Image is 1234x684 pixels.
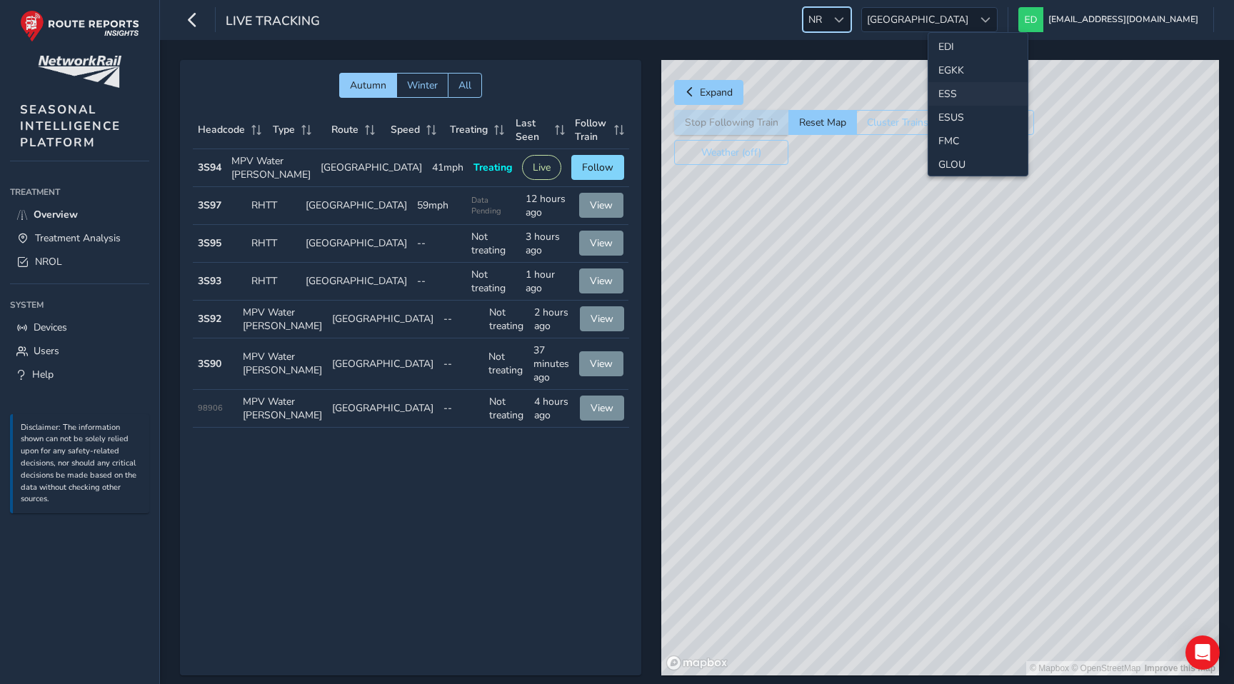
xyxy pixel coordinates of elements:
button: [EMAIL_ADDRESS][DOMAIN_NAME] [1018,7,1203,32]
strong: 3S93 [198,274,221,288]
td: RHTT [246,187,301,225]
td: 1 hour ago [521,263,575,301]
td: [GEOGRAPHIC_DATA] [301,263,412,301]
span: Headcode [198,123,245,136]
span: Follow [582,161,613,174]
span: Route [331,123,358,136]
button: Winter [396,73,448,98]
span: Overview [34,208,78,221]
td: Not treating [483,338,528,390]
strong: 3S95 [198,236,221,250]
li: EDI [928,35,1028,59]
td: MPV Water [PERSON_NAME] [238,338,327,390]
td: RHTT [246,225,301,263]
td: [GEOGRAPHIC_DATA] [327,390,438,428]
td: Not treating [466,225,521,263]
td: MPV Water [PERSON_NAME] [238,390,327,428]
button: View [579,351,623,376]
button: Weather (off) [674,140,788,165]
span: Type [273,123,295,136]
span: Speed [391,123,420,136]
td: RHTT [246,263,301,301]
button: Autumn [339,73,396,98]
span: Follow Train [575,116,609,144]
li: ESUS [928,106,1028,129]
td: [GEOGRAPHIC_DATA] [316,149,427,187]
td: 41mph [427,149,468,187]
a: Users [10,339,149,363]
span: NROL [35,255,62,268]
span: View [590,198,613,212]
td: [GEOGRAPHIC_DATA] [301,225,412,263]
td: -- [438,338,483,390]
p: Disclaimer: The information shown can not be solely relied upon for any safety-related decisions,... [21,422,142,506]
button: View [579,193,623,218]
a: Overview [10,203,149,226]
a: NROL [10,250,149,273]
a: Help [10,363,149,386]
td: 59mph [412,187,466,225]
td: 3 hours ago [521,225,575,263]
button: Expand [674,80,743,105]
td: 37 minutes ago [528,338,574,390]
div: Treatment [10,181,149,203]
button: Reset Map [788,110,856,135]
img: customer logo [38,56,121,88]
li: FMC [928,129,1028,153]
span: Autumn [350,79,386,92]
span: All [458,79,471,92]
span: Users [34,344,59,358]
td: 12 hours ago [521,187,575,225]
strong: 3S92 [198,312,221,326]
span: View [591,401,613,415]
span: NR [803,8,827,31]
strong: 3S94 [198,161,221,174]
td: Not treating [466,263,521,301]
span: 98906 [198,403,223,413]
button: Follow [571,155,624,180]
span: Data Pending [471,195,516,216]
button: Live [522,155,561,180]
button: View [579,268,623,293]
td: 2 hours ago [529,301,575,338]
span: Expand [700,86,733,99]
span: [GEOGRAPHIC_DATA] [862,8,973,31]
td: -- [412,225,466,263]
td: -- [412,263,466,301]
span: Help [32,368,54,381]
td: MPV Water [PERSON_NAME] [226,149,316,187]
button: View [579,231,623,256]
li: EGKK [928,59,1028,82]
div: Open Intercom Messenger [1185,635,1220,670]
span: Treating [450,123,488,136]
span: View [590,274,613,288]
span: View [591,312,613,326]
button: All [448,73,482,98]
span: Devices [34,321,67,334]
span: [EMAIL_ADDRESS][DOMAIN_NAME] [1048,7,1198,32]
span: Winter [407,79,438,92]
img: diamond-layout [1018,7,1043,32]
span: Treatment Analysis [35,231,121,245]
span: View [590,357,613,371]
strong: 3S90 [198,357,221,371]
td: MPV Water [PERSON_NAME] [238,301,327,338]
span: Treating [473,161,512,174]
li: ESS [928,82,1028,106]
img: rr logo [20,10,139,42]
td: [GEOGRAPHIC_DATA] [327,338,438,390]
span: SEASONAL INTELLIGENCE PLATFORM [20,101,121,151]
span: Live Tracking [226,12,320,32]
td: [GEOGRAPHIC_DATA] [327,301,438,338]
button: View [580,396,624,421]
td: -- [438,301,484,338]
a: Devices [10,316,149,339]
button: Cluster Trains [856,110,938,135]
span: Last Seen [516,116,550,144]
button: View [580,306,624,331]
div: System [10,294,149,316]
strong: 3S97 [198,198,221,212]
span: View [590,236,613,250]
a: Treatment Analysis [10,226,149,250]
td: 4 hours ago [529,390,575,428]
